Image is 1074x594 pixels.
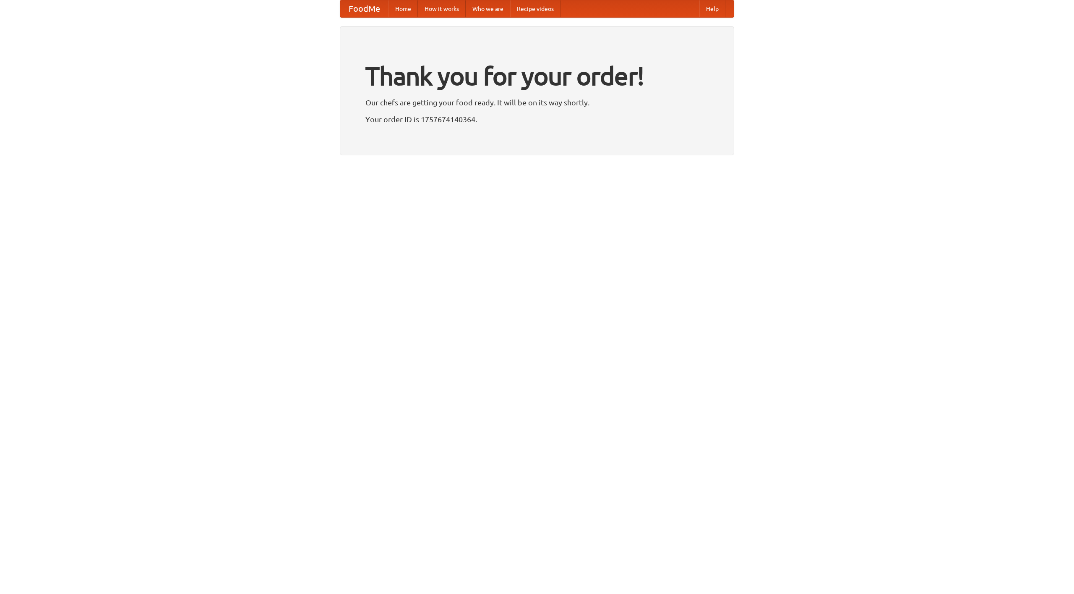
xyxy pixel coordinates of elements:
a: Help [699,0,725,17]
a: Recipe videos [510,0,560,17]
p: Your order ID is 1757674140364. [365,113,709,126]
a: Who we are [466,0,510,17]
a: Home [388,0,418,17]
a: How it works [418,0,466,17]
p: Our chefs are getting your food ready. It will be on its way shortly. [365,96,709,109]
a: FoodMe [340,0,388,17]
h1: Thank you for your order! [365,56,709,96]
